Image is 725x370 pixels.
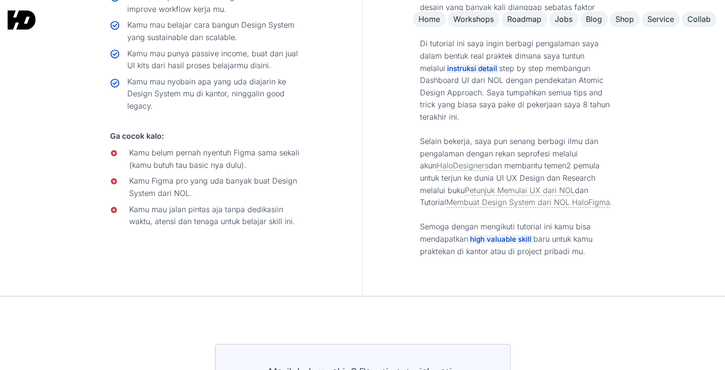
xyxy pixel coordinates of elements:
[687,14,711,24] div: Collab
[413,11,446,27] a: Home
[465,185,575,195] a: Petunjuk Memulai UX dari NOL
[507,14,541,24] div: Roadmap
[555,14,572,24] div: Jobs
[580,11,608,27] a: Blog
[647,14,674,24] div: Service
[419,14,440,24] div: Home
[446,197,610,207] a: Membuat Design System dari NOL HaloFigma
[610,11,640,27] a: Shop
[615,14,634,24] div: Shop
[129,175,306,199] div: Kamu Figma pro yang uda banyak buat Design System dari NOL.
[127,76,306,113] div: Kamu mau nyobain apa yang uda diajarin ke Design System mu di kantor, ninggalin good legacy.
[445,64,499,73] span: instruksi detail
[129,147,306,171] div: Kamu belum pernah nyentuh Figma sama sekali (kamu butuh tau basic nya dulu).
[129,204,306,228] div: Kamu mau jalan pintas aja tanpa dedikasiin waktu, atensi dan tenaga untuk belajar skill ini.
[468,235,533,244] span: high valuable skill
[448,11,500,27] a: Workshops
[110,131,306,141] div: Ga cocok kalo:
[127,48,306,72] div: Kamu mau punya passive income, buat dan jual UI kits dari hasil proses belajarmu disini.
[501,11,547,27] a: Roadmap
[586,14,602,24] div: Blog
[642,11,680,27] a: Service
[682,11,716,27] a: Collab
[549,11,578,27] a: Jobs
[453,14,494,24] div: Workshops
[437,161,489,171] a: HaloDesigners
[127,19,306,43] div: Kamu mau belajar cara bangun Design System yang sustainable dan scalable.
